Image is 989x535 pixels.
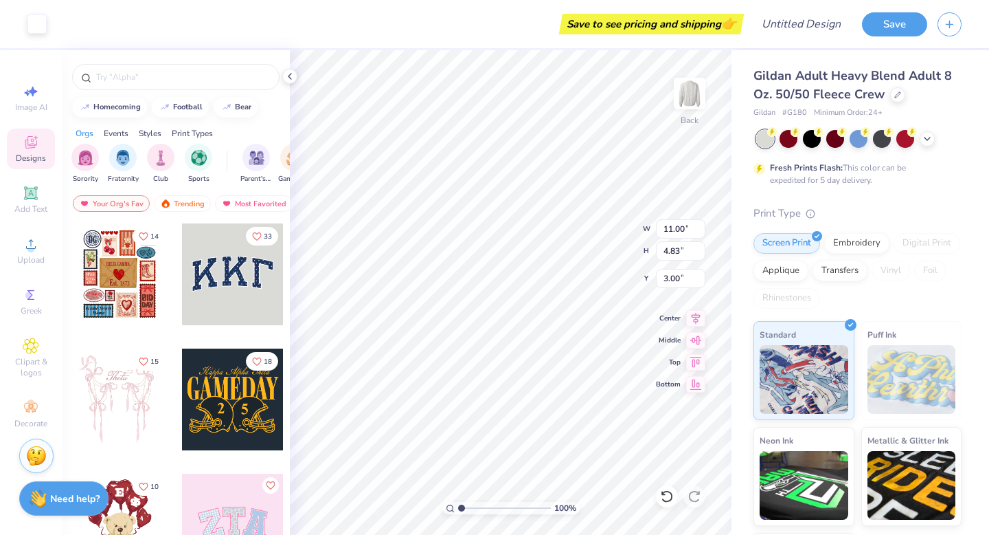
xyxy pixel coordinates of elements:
span: Greek [21,305,42,316]
button: Like [262,477,279,494]
img: Sports Image [191,150,207,166]
img: Game Day Image [286,150,302,166]
span: Gildan Adult Heavy Blend Adult 8 Oz. 50/50 Fleece Crew [753,67,952,102]
div: Your Org's Fav [73,195,150,212]
span: Add Text [14,204,47,215]
div: Transfers [812,261,867,281]
span: 👉 [721,15,736,32]
img: trend_line.gif [159,103,170,111]
button: filter button [147,144,174,184]
button: football [152,97,209,118]
button: Save [862,12,927,36]
button: homecoming [72,97,147,118]
img: most_fav.gif [221,199,232,208]
button: Like [133,352,165,371]
span: Clipart & logos [7,356,55,378]
span: 18 [264,358,272,365]
button: Like [246,227,278,245]
span: 15 [150,358,159,365]
input: Untitled Design [751,10,852,38]
div: Styles [139,127,161,140]
input: Try "Alpha" [95,70,271,84]
div: bear [235,103,251,111]
span: Upload [17,254,45,265]
span: 100 % [554,502,576,514]
div: Print Types [172,127,213,140]
span: Bottom [656,380,681,389]
strong: Fresh Prints Flash: [770,162,843,173]
button: filter button [71,144,99,184]
div: Foil [914,261,946,281]
span: Decorate [14,418,47,429]
div: Applique [753,261,808,281]
strong: Need help? [50,492,100,505]
div: Events [104,127,128,140]
div: filter for Sports [185,144,212,184]
span: Minimum Order: 24 + [814,107,883,119]
div: Most Favorited [215,195,293,212]
span: Middle [656,336,681,345]
button: Like [133,477,165,496]
button: filter button [185,144,212,184]
div: Print Type [753,206,962,221]
div: filter for Sorority [71,144,99,184]
span: Fraternity [108,174,139,184]
div: filter for Parent's Weekend [240,144,272,184]
div: football [173,103,203,111]
img: Standard [760,345,848,414]
img: trend_line.gif [221,103,232,111]
div: Orgs [76,127,93,140]
img: trend_line.gif [80,103,91,111]
div: Digital Print [894,233,960,254]
div: filter for Fraternity [108,144,139,184]
div: Embroidery [824,233,889,254]
span: Center [656,314,681,323]
div: Rhinestones [753,288,820,309]
span: Puff Ink [867,327,896,342]
span: Parent's Weekend [240,174,272,184]
span: Designs [16,153,46,164]
img: trending.gif [160,199,171,208]
button: filter button [240,144,272,184]
img: most_fav.gif [79,199,90,208]
div: Back [681,114,698,127]
span: Top [656,358,681,367]
span: Standard [760,327,796,342]
div: Trending [154,195,211,212]
button: filter button [108,144,139,184]
div: This color can be expedited for 5 day delivery. [770,162,939,186]
img: Back [676,80,703,107]
span: 10 [150,483,159,490]
span: Gildan [753,107,775,119]
span: # G180 [782,107,807,119]
button: bear [214,97,258,118]
img: Parent's Weekend Image [249,150,264,166]
div: homecoming [93,103,141,111]
span: Sorority [73,174,98,184]
span: 14 [150,233,159,240]
button: Like [246,352,278,371]
button: filter button [278,144,310,184]
div: Save to see pricing and shipping [562,14,740,34]
img: Club Image [153,150,168,166]
button: Like [133,227,165,245]
div: Screen Print [753,233,820,254]
span: Game Day [278,174,310,184]
span: Club [153,174,168,184]
img: Metallic & Glitter Ink [867,451,956,520]
span: Image AI [15,102,47,113]
div: Vinyl [872,261,910,281]
img: Fraternity Image [115,150,130,166]
img: Puff Ink [867,345,956,414]
span: Sports [188,174,209,184]
div: filter for Club [147,144,174,184]
img: Sorority Image [78,150,93,166]
span: 33 [264,233,272,240]
span: Metallic & Glitter Ink [867,433,948,448]
div: filter for Game Day [278,144,310,184]
img: Neon Ink [760,451,848,520]
span: Neon Ink [760,433,793,448]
